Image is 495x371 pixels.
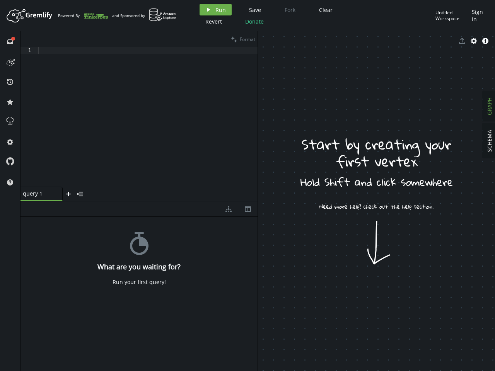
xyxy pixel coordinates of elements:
[205,18,222,25] span: Revert
[319,6,333,14] span: Clear
[20,47,36,54] div: 1
[97,263,181,271] h4: What are you waiting for?
[23,190,54,197] span: query 1
[113,279,166,286] div: Run your first query!
[243,4,267,15] button: Save
[313,4,338,15] button: Clear
[200,4,232,15] button: Run
[285,6,295,14] span: Fork
[435,10,468,22] div: Untitled Workspace
[149,8,176,22] img: AWS Neptune
[58,9,108,22] div: Powered By
[278,4,302,15] button: Fork
[239,15,270,27] button: Donate
[229,31,258,47] button: Format
[472,8,485,23] span: Sign In
[200,15,228,27] button: Revert
[468,4,489,27] button: Sign In
[249,6,261,14] span: Save
[112,8,176,23] div: and Sponsored by
[215,6,226,14] span: Run
[245,18,264,25] span: Donate
[240,36,255,43] span: Format
[486,130,493,152] span: SCHEMA
[486,97,493,115] span: GRAPH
